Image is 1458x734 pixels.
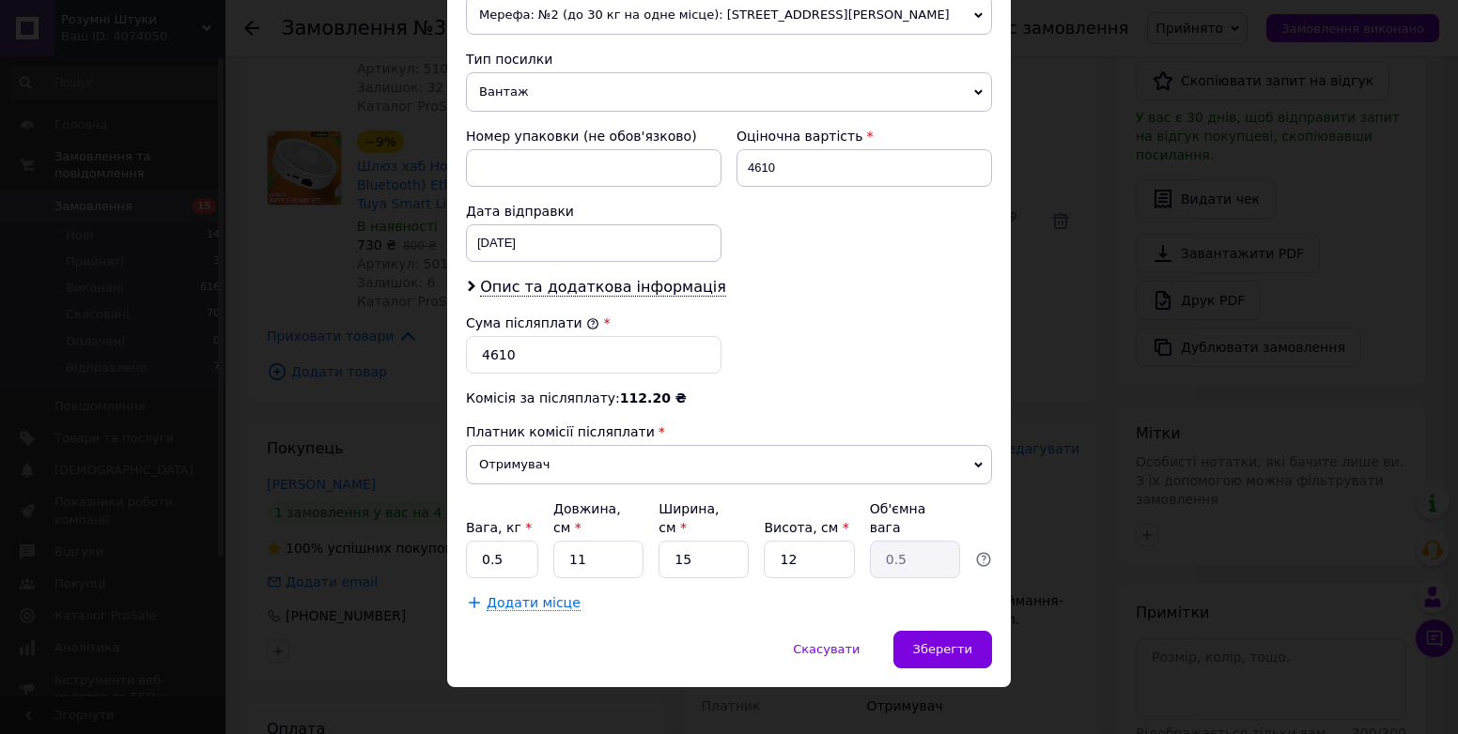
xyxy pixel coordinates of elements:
[620,390,687,405] span: 112.20 ₴
[466,520,532,535] label: Вага, кг
[737,127,992,145] div: Оціночна вартість
[553,501,621,535] label: Довжина, см
[466,127,721,145] div: Номер упаковки (не обов'язково)
[466,445,992,484] span: Отримувач
[487,595,581,611] span: Додати місце
[466,424,655,439] span: Платник комісії післяплати
[870,499,960,537] div: Об'ємна вага
[466,72,992,112] span: Вантаж
[764,520,848,535] label: Висота, см
[793,642,860,656] span: Скасувати
[466,389,992,407] div: Комісія за післяплату:
[659,501,719,535] label: Ширина, см
[466,52,552,67] span: Тип посилки
[466,315,599,330] label: Сума післяплати
[466,202,721,221] div: Дата відправки
[480,278,726,297] span: Опис та додаткова інформація
[913,642,972,656] span: Зберегти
